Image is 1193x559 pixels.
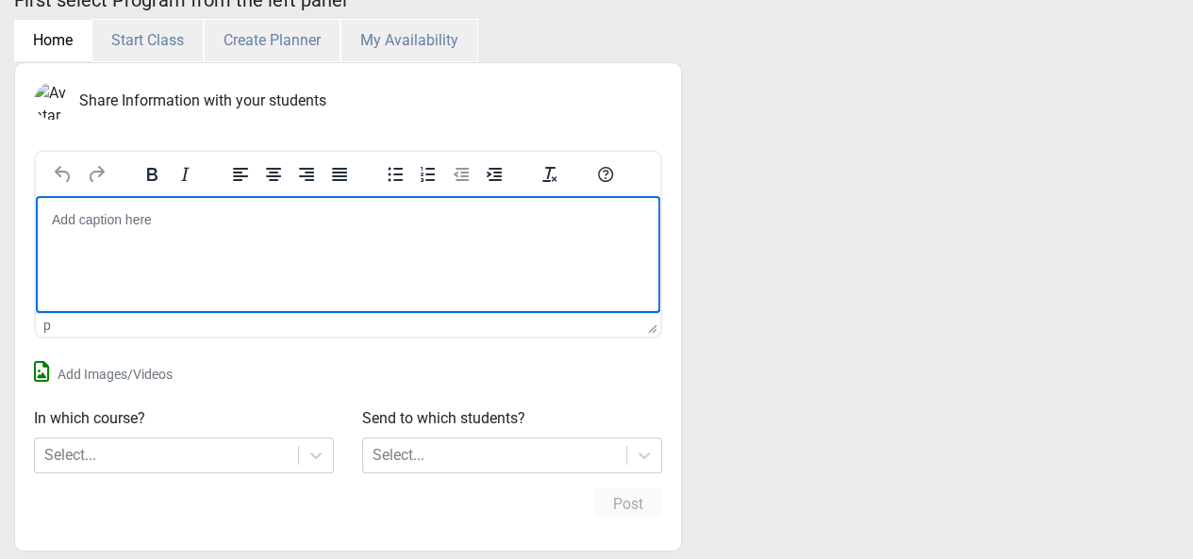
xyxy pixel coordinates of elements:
button: My Availability [340,19,478,62]
div: Press the Up and Down arrow keys to resize the editor. [648,317,657,334]
button: Bullet list [379,161,411,188]
button: Bold [136,161,168,188]
button: Numbered list [412,161,444,188]
iframe: Rich Text Area [36,196,660,313]
a: My Availability [340,31,478,49]
button: Italic [169,161,201,188]
label: In which course? [34,407,145,430]
label: Add Images/Videos [58,365,173,385]
button: Align right [290,161,323,188]
button: Align left [224,161,257,188]
button: Undo [47,161,79,188]
div: p [43,318,51,333]
label: Send to which students? [362,407,525,430]
button: Home [14,20,91,61]
button: Redo [80,161,112,188]
a: Create Planner [204,31,340,49]
button: Increase indent [478,161,510,188]
button: Justify [323,161,356,188]
div: Select... [373,444,424,467]
img: Avatar [34,82,72,120]
a: Start Class [91,31,204,49]
a: Home [14,31,91,49]
button: Decrease indent [445,161,477,188]
button: Align center [257,161,290,188]
button: Create Planner [204,19,340,62]
button: Start Class [91,19,204,62]
div: Select... [44,444,96,467]
button: Clear formatting [534,161,566,188]
label: Share Information with your students [79,90,326,112]
button: Help [589,161,621,188]
button: Post [594,488,662,517]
